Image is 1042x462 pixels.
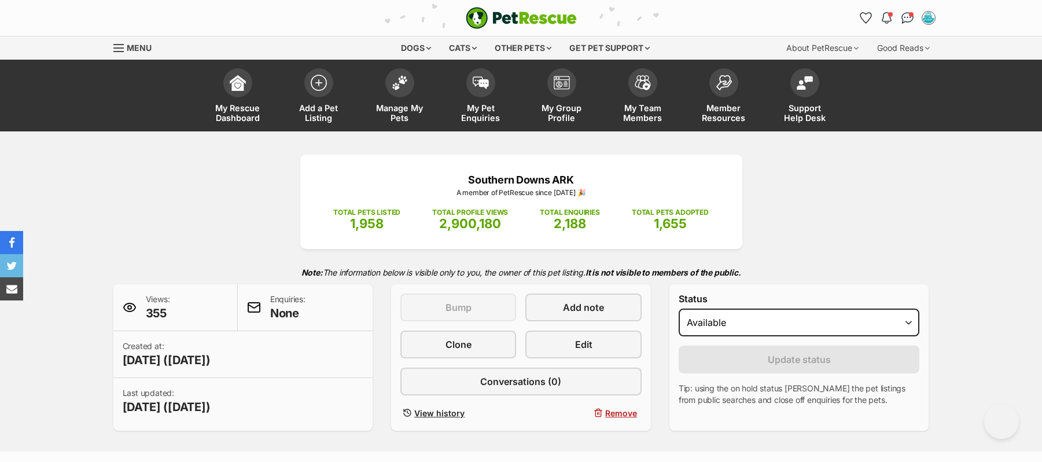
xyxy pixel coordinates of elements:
div: Dogs [393,36,439,60]
p: TOTAL PROFILE VIEWS [432,207,508,218]
a: Menu [113,36,160,57]
p: Enquiries: [270,294,305,321]
p: A member of PetRescue since [DATE] 🎉 [318,188,725,198]
img: manage-my-pets-icon-02211641906a0b7f246fdf0571729dbe1e7629f14944591b6c1af311fb30b64b.svg [392,75,408,90]
p: Last updated: [123,387,211,415]
p: Tip: using the on hold status [PERSON_NAME] the pet listings from public searches and close off e... [679,383,920,406]
a: Edit [525,331,641,358]
span: Member Resources [698,103,750,123]
img: chat-41dd97257d64d25036548639549fe6c8038ab92f7586957e7f3b1b290dea8141.svg [901,12,914,24]
iframe: Help Scout Beacon - Open [984,404,1019,439]
img: member-resources-icon-8e73f808a243e03378d46382f2149f9095a855e16c252ad45f914b54edf8863c.svg [716,75,732,90]
a: Manage My Pets [359,63,440,131]
ul: Account quick links [857,9,938,27]
span: My Group Profile [536,103,588,123]
span: Add note [563,300,604,314]
a: Conversations (0) [400,368,642,395]
a: My Rescue Dashboard [197,63,278,131]
span: 2,900,180 [439,216,501,231]
p: TOTAL PETS LISTED [333,207,400,218]
p: Southern Downs ARK [318,172,725,188]
p: Views: [146,294,170,321]
span: Bump [445,300,472,314]
a: My Pet Enquiries [440,63,521,131]
div: Cats [441,36,485,60]
div: About PetRescue [778,36,867,60]
p: The information below is visible only to you, the owner of this pet listing. [113,261,929,284]
p: TOTAL ENQUIRIES [540,207,599,218]
span: Update status [768,353,831,366]
a: Conversations [899,9,917,27]
div: Get pet support [561,36,658,60]
strong: Note: [301,267,323,277]
p: TOTAL PETS ADOPTED [632,207,709,218]
div: Good Reads [869,36,938,60]
span: My Rescue Dashboard [212,103,264,123]
span: 1,655 [654,216,687,231]
span: Edit [575,338,592,351]
span: Add a Pet Listing [293,103,345,123]
span: Clone [445,338,472,351]
button: Notifications [878,9,896,27]
a: Clone [400,331,516,358]
img: notifications-46538b983faf8c2785f20acdc204bb7945ddae34d4c08c2a6579f10ce5e182be.svg [882,12,891,24]
span: 355 [146,305,170,321]
div: Other pets [487,36,559,60]
span: Conversations (0) [480,375,561,388]
a: My Team Members [602,63,683,131]
a: View history [400,405,516,421]
a: Add a Pet Listing [278,63,359,131]
img: help-desk-icon-fdf02630f3aa405de69fd3d07c3f3aa587a6932b1a1747fa1d2bba05be0121f9.svg [797,76,813,90]
button: Update status [679,346,920,373]
span: [DATE] ([DATE]) [123,399,211,415]
a: PetRescue [466,7,577,29]
label: Status [679,294,920,304]
span: Menu [127,43,152,53]
strong: It is not visible to members of the public. [586,267,741,277]
a: Member Resources [683,63,764,131]
img: add-pet-listing-icon-0afa8454b4691262ce3f59096e99ab1cd57d4a30225e0717b998d2c9b9846f56.svg [311,75,327,91]
span: View history [414,407,465,419]
span: Manage My Pets [374,103,426,123]
a: My Group Profile [521,63,602,131]
img: logo-e224e6f780fb5917bec1dbf3a21bbac754714ae5b6737aabdf751b685950b380.svg [466,7,577,29]
span: My Team Members [617,103,669,123]
span: 1,958 [350,216,384,231]
img: group-profile-icon-3fa3cf56718a62981997c0bc7e787c4b2cf8bcc04b72c1350f741eb67cf2f40e.svg [554,76,570,90]
a: Add note [525,294,641,321]
span: Remove [605,407,637,419]
p: Created at: [123,340,211,368]
span: Support Help Desk [779,103,831,123]
img: pet-enquiries-icon-7e3ad2cf08bfb03b45e93fb7055b45f3efa6380592205ae92323e6603595dc1f.svg [473,76,489,89]
a: Support Help Desk [764,63,845,131]
span: My Pet Enquiries [455,103,507,123]
img: team-members-icon-5396bd8760b3fe7c0b43da4ab00e1e3bb1a5d9ba89233759b79545d2d3fc5d0d.svg [635,75,651,90]
button: My account [919,9,938,27]
button: Remove [525,405,641,421]
a: Favourites [857,9,875,27]
span: [DATE] ([DATE]) [123,352,211,368]
span: 2,188 [554,216,586,231]
img: Kathleen Keefe profile pic [923,12,934,24]
img: dashboard-icon-eb2f2d2d3e046f16d808141f083e7271f6b2e854fb5c12c21221c1fb7104beca.svg [230,75,246,91]
span: None [270,305,305,321]
button: Bump [400,294,516,321]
